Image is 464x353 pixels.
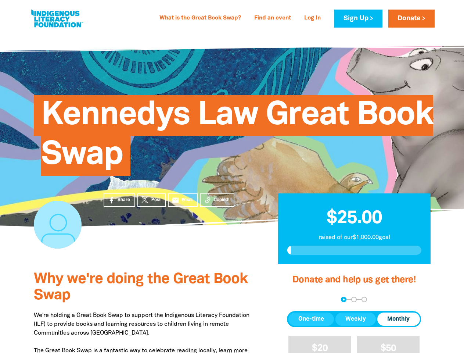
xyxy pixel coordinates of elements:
a: Sign Up [334,10,382,28]
a: Find an event [250,13,295,24]
span: Why we're doing the Great Book Swap [34,272,248,302]
button: Copied! [200,193,234,207]
button: Navigate to step 3 of 3 to enter your payment details [362,297,367,302]
span: Kennedys Law Great Book Swap [41,100,433,176]
button: Weekly [335,313,376,326]
span: Monthly [387,315,410,324]
span: Email [181,197,193,203]
span: Post [151,197,161,203]
button: Monthly [377,313,420,326]
span: $20 [312,344,328,353]
i: email [172,196,179,204]
button: Navigate to step 2 of 3 to enter your details [351,297,357,302]
a: Share [104,193,135,207]
span: One-time [298,315,324,324]
span: Copied! [214,197,229,203]
span: Donate and help us get there! [292,276,416,284]
span: $25.00 [327,210,382,227]
span: Share [118,197,130,203]
a: Post [137,193,166,207]
a: Donate [388,10,435,28]
span: Weekly [345,315,366,324]
a: Log In [300,13,325,24]
div: Donation frequency [287,311,421,327]
span: $50 [381,344,396,353]
a: What is the Great Book Swap? [155,13,245,24]
button: One-time [288,313,334,326]
a: emailEmail [168,193,198,207]
button: Navigate to step 1 of 3 to enter your donation amount [341,297,346,302]
p: raised of our $1,000.00 goal [287,233,421,242]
